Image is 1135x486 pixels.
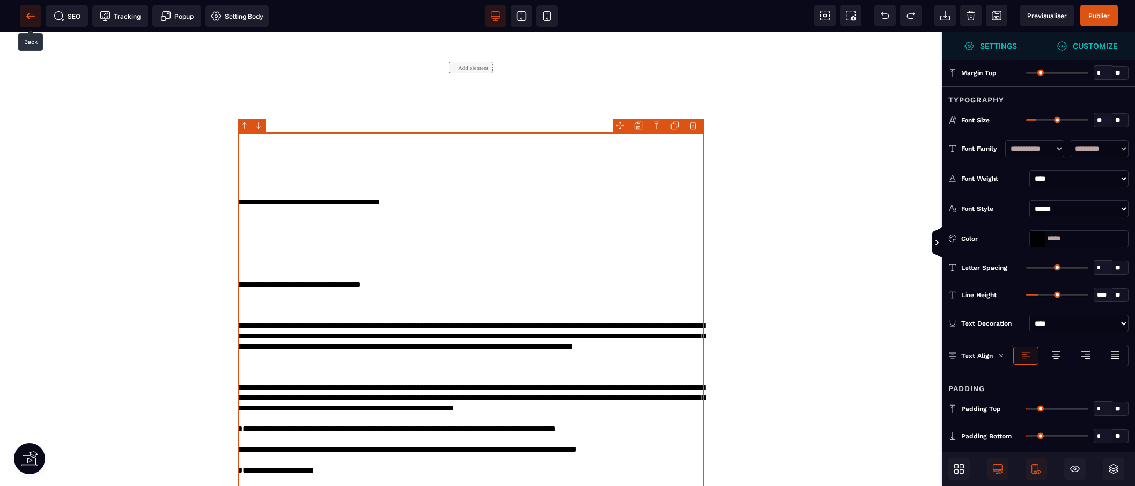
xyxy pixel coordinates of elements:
[961,291,997,299] span: Line Height
[1073,42,1117,50] strong: Customize
[942,86,1135,106] div: Typography
[54,11,80,21] span: SEO
[998,353,1004,358] img: loading
[961,432,1012,440] span: Padding Bottom
[160,11,194,21] span: Popup
[840,5,861,26] span: Screenshot
[987,458,1008,480] span: Desktop Only
[942,375,1135,395] div: Padding
[961,69,997,77] span: Margin Top
[961,233,1025,244] div: Color
[961,143,1000,154] div: Font Family
[961,116,990,124] span: Font Size
[942,32,1038,60] span: Settings
[814,5,836,26] span: View components
[1026,458,1047,480] span: Mobile Only
[1088,12,1110,20] span: Publier
[961,203,1025,214] div: Font Style
[980,42,1017,50] strong: Settings
[948,350,993,361] p: Text Align
[1038,32,1135,60] span: Open Style Manager
[1103,458,1124,480] span: Open Layers
[948,458,970,480] span: Open Blocks
[1020,5,1074,26] span: Preview
[211,11,263,21] span: Setting Body
[961,318,1025,329] div: Text Decoration
[1064,458,1086,480] span: Hide/Show Block
[961,404,1001,413] span: Padding Top
[961,173,1025,184] div: Font Weight
[100,11,141,21] span: Tracking
[1027,12,1067,20] span: Previsualiser
[961,263,1007,272] span: Letter Spacing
